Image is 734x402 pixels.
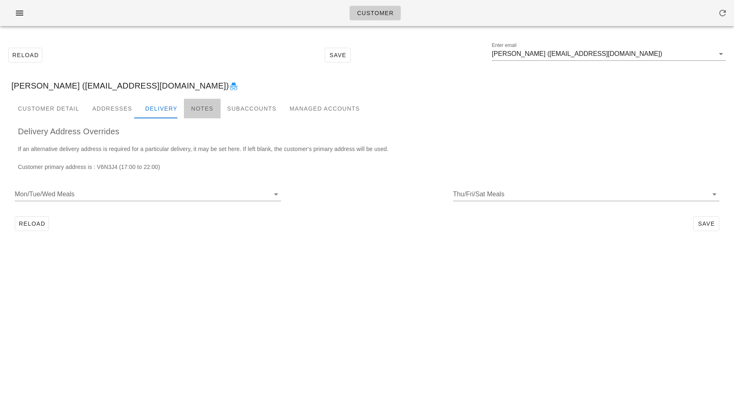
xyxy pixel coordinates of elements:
[283,99,366,118] div: Managed Accounts
[15,188,281,201] div: Mon/Tue/Wed Meals
[328,52,347,58] span: Save
[453,188,719,201] div: Thu/Fri/Sat Meals
[349,6,400,20] a: Customer
[184,99,221,118] div: Notes
[693,216,719,231] button: Save
[18,220,45,227] span: Reload
[356,10,394,16] span: Customer
[221,99,283,118] div: Subaccounts
[5,73,729,99] div: [PERSON_NAME] ([EMAIL_ADDRESS][DOMAIN_NAME])
[492,42,517,49] label: Enter email
[86,99,139,118] div: Addresses
[15,216,49,231] button: Reload
[325,48,351,62] button: Save
[139,99,184,118] div: Delivery
[11,144,723,178] div: If an alternative delivery address is required for a particular delivery, it may be set here. If ...
[11,99,86,118] div: Customer Detail
[8,48,42,62] button: Reload
[12,52,39,58] span: Reload
[11,118,723,144] div: Delivery Address Overrides
[697,220,716,227] span: Save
